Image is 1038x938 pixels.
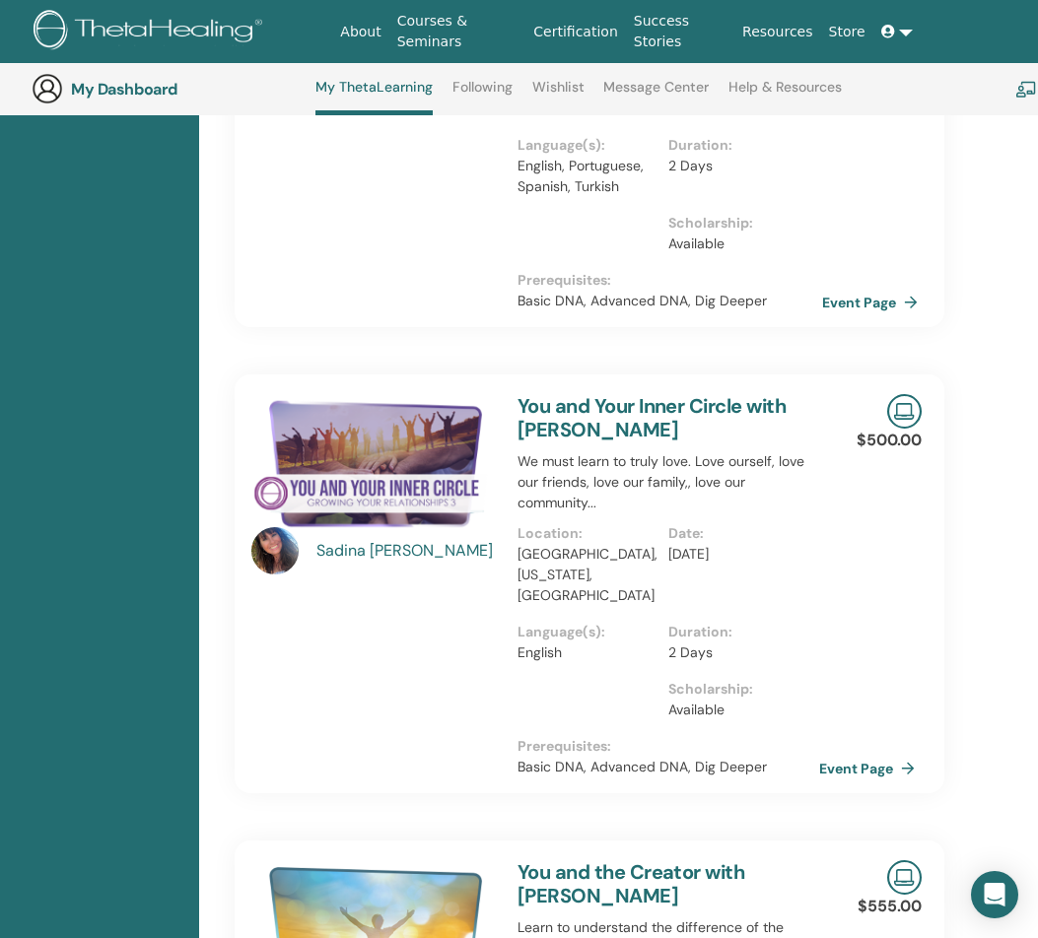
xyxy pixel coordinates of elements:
[251,394,494,533] img: You and Your Inner Circle
[518,135,657,156] p: Language(s) :
[858,895,922,918] p: $555.00
[518,523,657,544] p: Location :
[196,114,212,130] img: tab_keywords_by_traffic_grey.svg
[53,114,69,130] img: tab_domain_overview_orange.svg
[819,754,923,783] a: Event Page
[887,860,922,895] img: Live Online Seminar
[626,3,734,60] a: Success Stories
[1015,81,1037,97] img: chalkboard-teacher.svg
[32,32,47,47] img: logo_orange.svg
[668,544,807,565] p: [DATE]
[668,135,807,156] p: Duration :
[75,116,176,129] div: Domain Overview
[518,270,819,291] p: Prerequisites :
[518,544,657,606] p: [GEOGRAPHIC_DATA], [US_STATE], [GEOGRAPHIC_DATA]
[518,393,786,442] a: You and Your Inner Circle with [PERSON_NAME]
[218,116,332,129] div: Keywords by Traffic
[887,394,922,429] img: Live Online Seminar
[668,156,807,176] p: 2 Days
[668,234,807,254] p: Available
[332,14,388,50] a: About
[452,79,513,110] a: Following
[532,79,585,110] a: Wishlist
[518,622,657,642] p: Language(s) :
[603,79,709,110] a: Message Center
[389,3,526,60] a: Courses & Seminars
[734,14,821,50] a: Resources
[518,736,819,757] p: Prerequisites :
[32,73,63,104] img: generic-user-icon.jpg
[316,539,499,563] a: Sadina [PERSON_NAME]
[668,213,807,234] p: Scholarship :
[821,14,873,50] a: Store
[668,523,807,544] p: Date :
[251,527,299,574] img: default.jpg
[668,642,807,663] p: 2 Days
[32,51,47,67] img: website_grey.svg
[518,859,744,908] a: You and the Creator with [PERSON_NAME]
[518,642,657,663] p: English
[51,51,217,67] div: Domain: [DOMAIN_NAME]
[668,622,807,642] p: Duration :
[55,32,97,47] div: v 4.0.25
[728,79,842,110] a: Help & Resources
[971,871,1018,918] div: Open Intercom Messenger
[34,10,269,54] img: logo.png
[668,700,807,720] p: Available
[315,79,433,115] a: My ThetaLearning
[822,288,926,317] a: Event Page
[525,14,625,50] a: Certification
[518,291,819,311] p: Basic DNA, Advanced DNA, Dig Deeper
[71,80,268,99] h3: My Dashboard
[857,429,922,452] p: $500.00
[518,757,819,777] p: Basic DNA, Advanced DNA, Dig Deeper
[518,156,657,197] p: English, Portuguese, Spanish, Turkish
[668,679,807,700] p: Scholarship :
[518,451,819,513] p: We must learn to truly love. Love ourself, love our friends, love our family,, love our community...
